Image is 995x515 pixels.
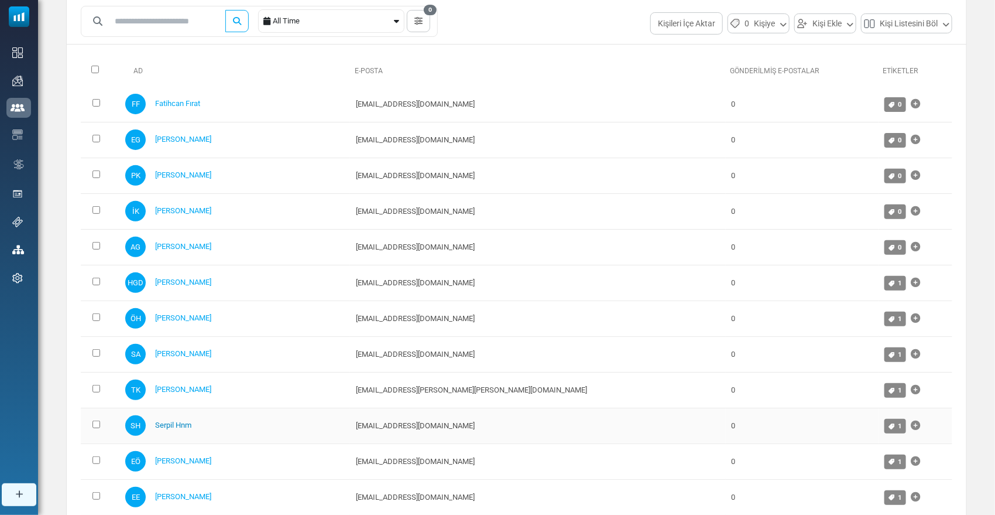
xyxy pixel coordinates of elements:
[884,133,907,148] a: 0
[350,87,725,122] td: [EMAIL_ADDRESS][DOMAIN_NAME]
[350,408,725,444] td: [EMAIL_ADDRESS][DOMAIN_NAME]
[884,276,907,291] a: 1
[911,128,920,152] a: Etiket Ekle
[350,444,725,479] td: [EMAIL_ADDRESS][DOMAIN_NAME]
[155,421,191,429] a: Serpil Hnm
[12,76,23,86] img: campaigns-icon.png
[898,386,903,394] span: 1
[125,272,146,293] span: HGD
[726,372,879,408] td: 0
[898,207,903,216] span: 0
[911,486,920,509] a: Etiket Ekle
[155,99,200,108] a: Fatihcan Fırat
[155,242,211,251] a: [PERSON_NAME]
[898,493,903,502] span: 1
[350,193,725,229] td: [EMAIL_ADDRESS][DOMAIN_NAME]
[350,265,725,301] td: [EMAIL_ADDRESS][DOMAIN_NAME]
[898,350,903,359] span: 1
[884,240,907,255] a: 0
[155,135,211,144] a: [PERSON_NAME]
[794,13,856,33] button: Kişi Ekle
[125,308,146,329] span: ÖH
[125,487,146,507] span: EE
[728,13,790,33] button: 0Kişiye
[9,6,29,27] img: mailsoftly_icon_blue_white.svg
[350,122,725,158] td: [EMAIL_ADDRESS][DOMAIN_NAME]
[898,458,903,466] span: 1
[125,201,146,221] span: İK
[125,237,146,257] span: AG
[883,67,919,75] a: Etiketler
[911,164,920,187] a: Etiket Ekle
[884,312,907,326] a: 1
[125,415,146,436] span: SH
[350,301,725,336] td: [EMAIL_ADDRESS][DOMAIN_NAME]
[911,236,920,259] a: Etiket Ekle
[650,12,723,35] button: Kişileri İçe Aktar
[726,408,879,444] td: 0
[407,10,430,32] button: 0
[125,380,146,400] span: TK
[155,385,211,394] a: [PERSON_NAME]
[11,104,25,112] img: contacts-icon-active.svg
[911,93,920,116] a: Etiket Ekle
[350,372,725,408] td: [EMAIL_ADDRESS][PERSON_NAME][PERSON_NAME][DOMAIN_NAME]
[884,490,907,505] a: 1
[730,67,820,75] a: Gönderilmiş E-Postalar
[726,87,879,122] td: 0
[898,172,903,180] span: 0
[12,129,23,140] img: email-templates-icon.svg
[12,217,23,227] img: support-icon.svg
[744,16,749,30] span: 0
[155,492,211,501] a: [PERSON_NAME]
[12,273,23,284] img: settings-icon.svg
[155,278,211,287] a: [PERSON_NAME]
[726,158,879,193] td: 0
[898,279,903,287] span: 1
[155,313,211,322] a: [PERSON_NAME]
[898,136,903,144] span: 0
[911,343,920,366] a: Etiket Ekle
[884,204,907,219] a: 0
[726,193,879,229] td: 0
[884,419,907,434] a: 1
[861,13,952,33] button: Kişi Listesini Böl
[884,169,907,183] a: 0
[155,206,211,215] a: [PERSON_NAME]
[726,229,879,265] td: 0
[350,158,725,193] td: [EMAIL_ADDRESS][DOMAIN_NAME]
[125,344,146,364] span: SA
[155,456,211,465] a: [PERSON_NAME]
[884,455,907,469] a: 1
[726,336,879,372] td: 0
[726,479,879,515] td: 0
[12,158,25,171] img: workflow.svg
[884,347,907,362] a: 1
[911,307,920,330] a: Etiket Ekle
[155,349,211,358] a: [PERSON_NAME]
[726,301,879,336] td: 0
[350,479,725,515] td: [EMAIL_ADDRESS][DOMAIN_NAME]
[124,67,143,75] a: Ad
[355,67,383,75] a: E-Posta
[898,422,903,430] span: 1
[12,47,23,58] img: dashboard-icon.svg
[726,444,879,479] td: 0
[898,315,903,323] span: 1
[911,200,920,223] a: Etiket Ekle
[424,5,437,15] span: 0
[125,94,146,114] span: FF
[350,229,725,265] td: [EMAIL_ADDRESS][DOMAIN_NAME]
[898,243,903,251] span: 0
[125,451,146,472] span: EÖ
[726,265,879,301] td: 0
[350,336,725,372] td: [EMAIL_ADDRESS][DOMAIN_NAME]
[884,383,907,398] a: 1
[884,97,907,112] a: 0
[155,170,211,179] a: [PERSON_NAME]
[911,378,920,402] a: Etiket Ekle
[911,414,920,438] a: Etiket Ekle
[911,450,920,473] a: Etiket Ekle
[125,129,146,150] span: EG
[12,189,23,199] img: landing_pages.svg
